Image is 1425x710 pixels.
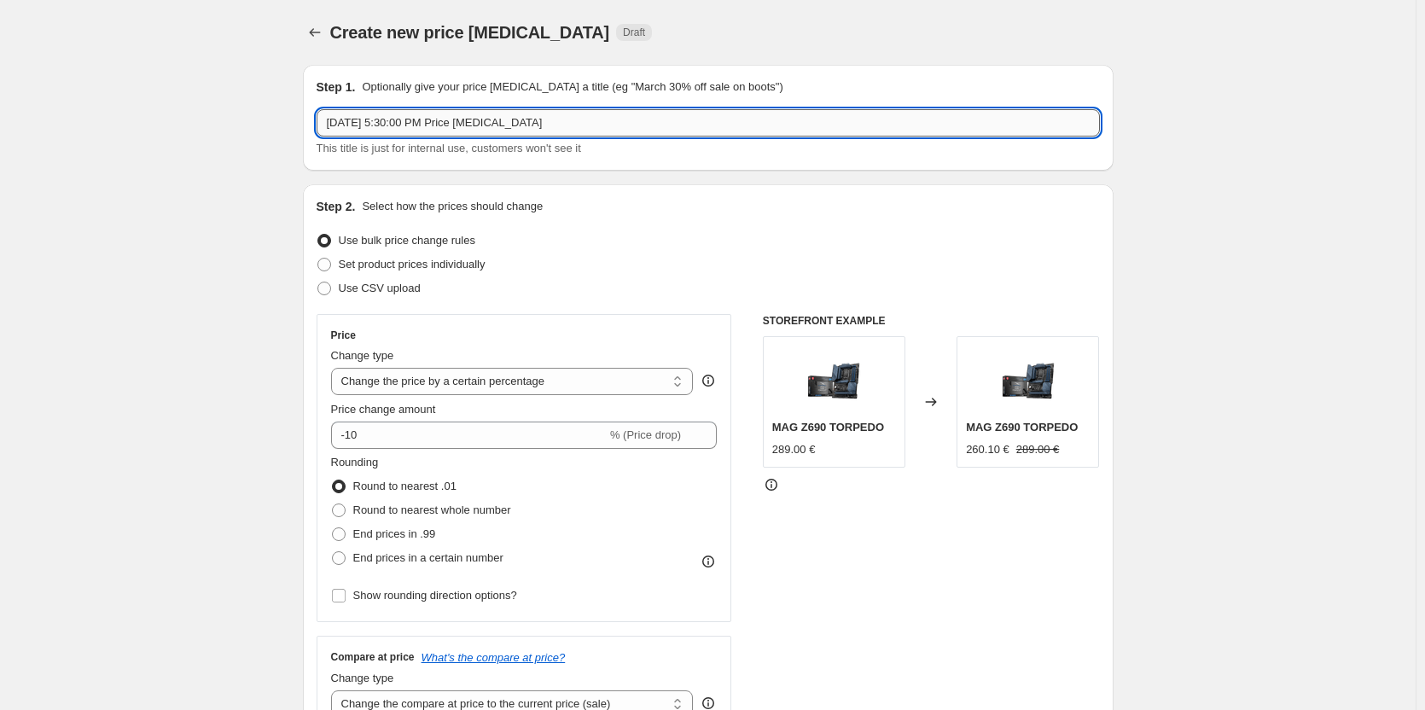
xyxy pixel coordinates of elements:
span: Set product prices individually [339,258,486,271]
img: MAG-Z690-TORPEDO_80x.png [994,346,1062,414]
span: MAG Z690 TORPEDO [966,421,1078,434]
h2: Step 2. [317,198,356,215]
h2: Step 1. [317,79,356,96]
span: Change type [331,672,394,684]
span: Rounding [331,456,379,468]
p: Select how the prices should change [362,198,543,215]
span: Show rounding direction options? [353,589,517,602]
span: Draft [623,26,645,39]
button: What's the compare at price? [422,651,566,664]
span: MAG Z690 TORPEDO [772,421,884,434]
input: -15 [331,422,607,449]
span: This title is just for internal use, customers won't see it [317,142,581,154]
input: 30% off holiday sale [317,109,1100,137]
button: Price change jobs [303,20,327,44]
span: Round to nearest whole number [353,503,511,516]
span: Round to nearest .01 [353,480,457,492]
h6: STOREFRONT EXAMPLE [763,314,1100,328]
strike: 289.00 € [1016,441,1060,458]
span: Change type [331,349,394,362]
div: help [700,372,717,389]
img: MAG-Z690-TORPEDO_80x.png [800,346,868,414]
span: Use CSV upload [339,282,421,294]
span: Use bulk price change rules [339,234,475,247]
div: 289.00 € [772,441,816,458]
h3: Price [331,329,356,342]
h3: Compare at price [331,650,415,664]
span: % (Price drop) [610,428,681,441]
div: 260.10 € [966,441,1009,458]
span: Create new price [MEDICAL_DATA] [330,23,610,42]
span: End prices in .99 [353,527,436,540]
span: Price change amount [331,403,436,416]
span: End prices in a certain number [353,551,503,564]
p: Optionally give your price [MEDICAL_DATA] a title (eg "March 30% off sale on boots") [362,79,782,96]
